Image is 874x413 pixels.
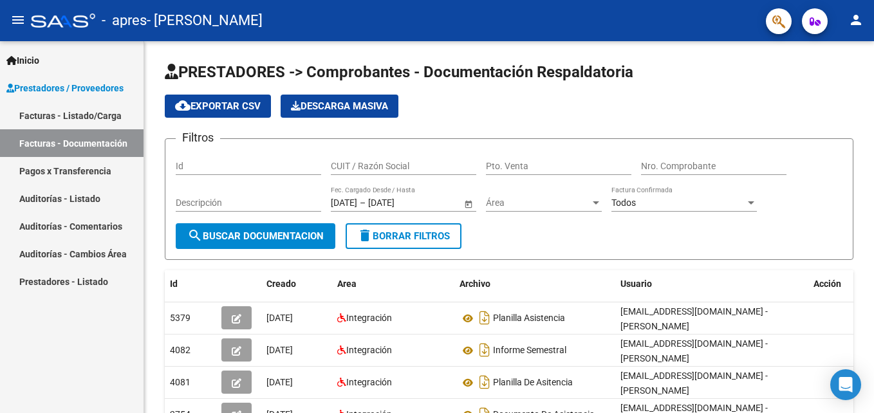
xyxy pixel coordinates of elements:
[187,228,203,243] mat-icon: search
[346,223,461,249] button: Borrar Filtros
[357,230,450,242] span: Borrar Filtros
[176,223,335,249] button: Buscar Documentacion
[261,270,332,298] datatable-header-cell: Creado
[147,6,263,35] span: - [PERSON_NAME]
[266,279,296,289] span: Creado
[175,98,191,113] mat-icon: cloud_download
[620,338,768,363] span: [EMAIL_ADDRESS][DOMAIN_NAME] - [PERSON_NAME]
[337,279,357,289] span: Area
[332,270,454,298] datatable-header-cell: Area
[493,378,573,388] span: Planilla De Asitencia
[460,279,490,289] span: Archivo
[360,197,366,208] span: –
[266,313,293,323] span: [DATE]
[281,95,398,118] app-download-masive: Descarga masiva de comprobantes (adjuntos)
[102,6,147,35] span: - apres
[814,279,841,289] span: Acción
[620,306,768,331] span: [EMAIL_ADDRESS][DOMAIN_NAME] - [PERSON_NAME]
[170,345,191,355] span: 4082
[461,197,475,210] button: Open calendar
[331,197,357,208] input: Fecha inicio
[291,100,388,112] span: Descarga Masiva
[170,313,191,323] span: 5379
[620,279,652,289] span: Usuario
[493,313,565,324] span: Planilla Asistencia
[830,369,861,400] div: Open Intercom Messenger
[346,377,392,387] span: Integración
[281,95,398,118] button: Descarga Masiva
[176,129,220,147] h3: Filtros
[620,371,768,396] span: [EMAIL_ADDRESS][DOMAIN_NAME] - [PERSON_NAME]
[357,228,373,243] mat-icon: delete
[493,345,566,356] span: Informe Semestral
[165,270,216,298] datatable-header-cell: Id
[165,63,633,81] span: PRESTADORES -> Comprobantes - Documentación Respaldatoria
[170,279,178,289] span: Id
[6,53,39,68] span: Inicio
[165,95,271,118] button: Exportar CSV
[476,372,493,392] i: Descargar documento
[346,345,392,355] span: Integración
[10,12,26,28] mat-icon: menu
[266,377,293,387] span: [DATE]
[615,270,808,298] datatable-header-cell: Usuario
[808,270,873,298] datatable-header-cell: Acción
[266,345,293,355] span: [DATE]
[476,307,493,328] i: Descargar documento
[187,230,324,242] span: Buscar Documentacion
[848,12,864,28] mat-icon: person
[454,270,615,298] datatable-header-cell: Archivo
[476,340,493,360] i: Descargar documento
[175,100,261,112] span: Exportar CSV
[611,197,636,208] span: Todos
[6,81,124,95] span: Prestadores / Proveedores
[368,197,431,208] input: Fecha fin
[346,313,392,323] span: Integración
[486,197,590,208] span: Área
[170,377,191,387] span: 4081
